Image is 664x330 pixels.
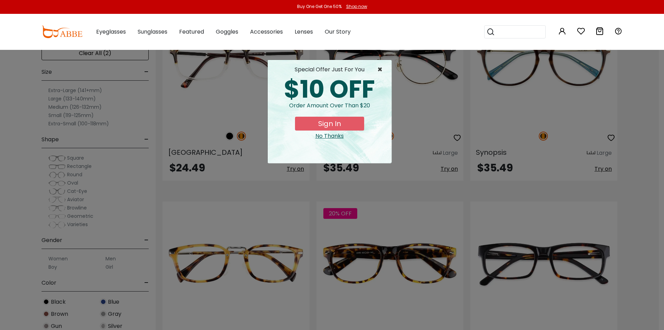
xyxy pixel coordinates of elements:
[96,28,126,36] span: Eyeglasses
[216,28,238,36] span: Goggles
[377,65,386,74] span: ×
[343,3,367,9] a: Shop now
[346,3,367,10] div: Shop now
[250,28,283,36] span: Accessories
[273,65,386,74] div: special offer just for you
[138,28,167,36] span: Sunglasses
[377,65,386,74] button: Close
[273,101,386,117] div: Order amount over than $20
[273,132,386,140] div: Close
[297,3,342,10] div: Buy One Get One 50%
[295,117,364,131] button: Sign In
[295,28,313,36] span: Lenses
[325,28,351,36] span: Our Story
[179,28,204,36] span: Featured
[41,26,82,38] img: abbeglasses.com
[273,77,386,101] div: $10 OFF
